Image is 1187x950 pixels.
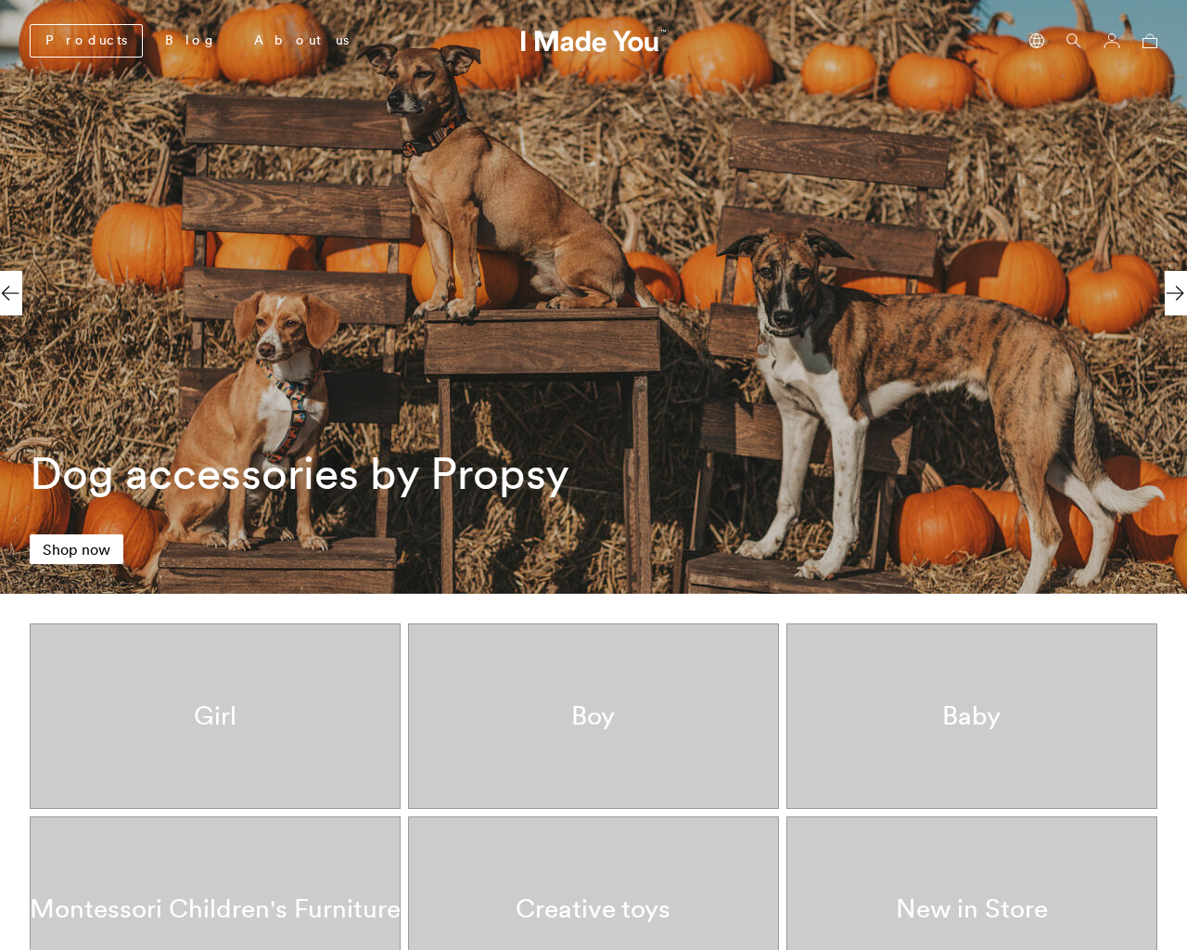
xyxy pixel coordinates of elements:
a: Girl [30,623,401,809]
div: Next [1165,271,1187,315]
a: About us [239,25,364,57]
a: Blog [150,25,232,57]
a: Boy [408,623,779,809]
a: Shop now [30,534,123,564]
h3: Baby [942,700,1001,732]
h3: Montessori Children's Furniture [30,893,401,925]
h3: Girl [194,700,236,732]
h3: New in Store [896,893,1048,925]
h2: Dog accessories by Propsy [30,447,725,499]
h3: Creative toys [516,893,670,925]
h3: Boy [571,700,615,732]
a: Products [30,24,143,58]
a: Baby [786,623,1157,809]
